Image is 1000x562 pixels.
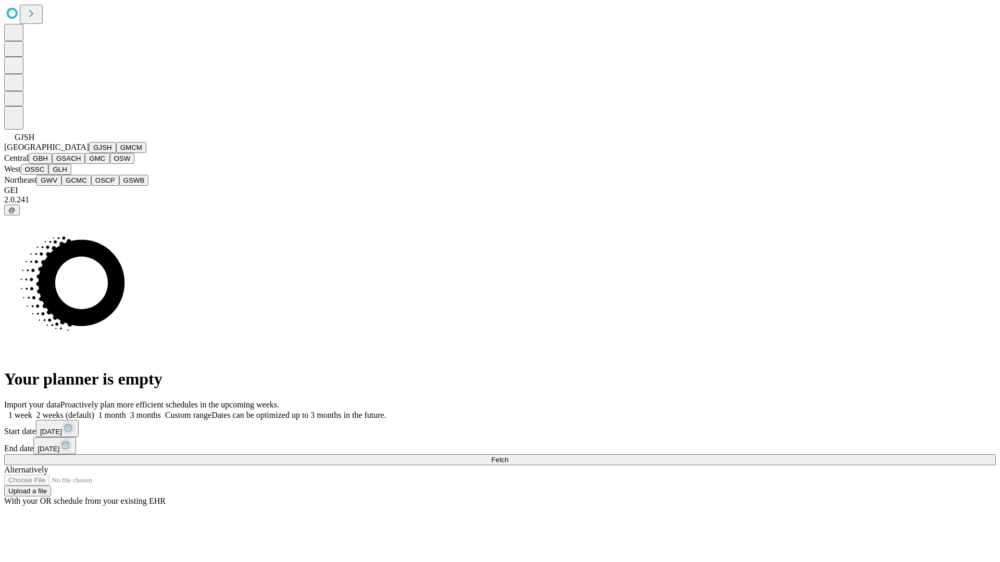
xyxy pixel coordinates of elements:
[15,133,34,142] span: GJSH
[29,153,52,164] button: GBH
[211,411,386,419] span: Dates can be optimized up to 3 months in the future.
[4,205,20,215] button: @
[21,164,49,175] button: OSSC
[36,411,94,419] span: 2 weeks (default)
[4,143,89,151] span: [GEOGRAPHIC_DATA]
[4,195,996,205] div: 2.0.241
[61,175,91,186] button: GCMC
[40,428,62,436] span: [DATE]
[119,175,149,186] button: GSWB
[91,175,119,186] button: OSCP
[4,369,996,389] h1: Your planner is empty
[89,142,116,153] button: GJSH
[52,153,85,164] button: GSACH
[4,400,60,409] span: Import your data
[4,164,21,173] span: West
[4,496,166,505] span: With your OR schedule from your existing EHR
[98,411,126,419] span: 1 month
[130,411,161,419] span: 3 months
[37,445,59,453] span: [DATE]
[33,437,76,454] button: [DATE]
[4,186,996,195] div: GEI
[116,142,146,153] button: GMCM
[8,411,32,419] span: 1 week
[165,411,211,419] span: Custom range
[8,206,16,214] span: @
[4,437,996,454] div: End date
[4,486,51,496] button: Upload a file
[48,164,71,175] button: GLH
[4,175,36,184] span: Northeast
[491,456,508,464] span: Fetch
[85,153,109,164] button: GMC
[36,420,79,437] button: [DATE]
[36,175,61,186] button: GWV
[4,454,996,465] button: Fetch
[110,153,135,164] button: OSW
[60,400,279,409] span: Proactively plan more efficient schedules in the upcoming weeks.
[4,465,48,474] span: Alternatively
[4,420,996,437] div: Start date
[4,154,29,162] span: Central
